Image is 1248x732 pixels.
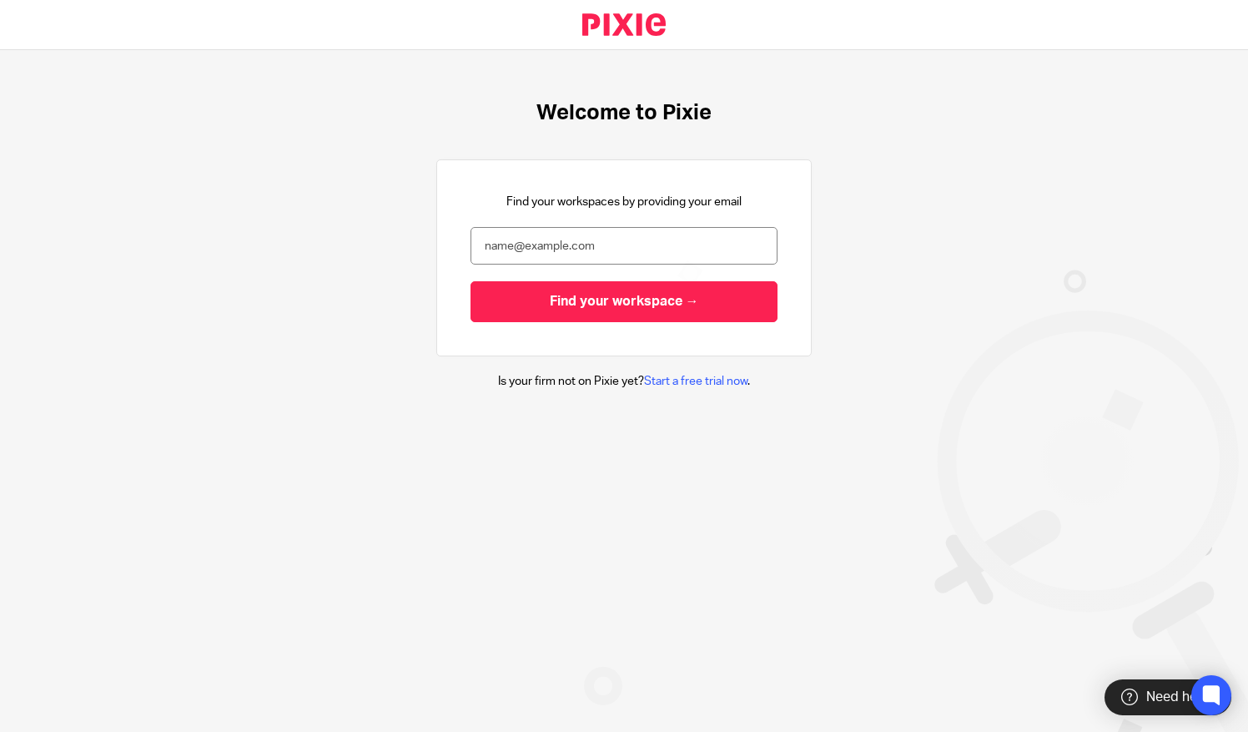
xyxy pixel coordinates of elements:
[471,227,777,265] input: name@example.com
[536,100,712,126] h1: Welcome to Pixie
[506,194,742,210] p: Find your workspaces by providing your email
[1105,679,1231,715] div: Need help?
[498,373,750,390] p: Is your firm not on Pixie yet? .
[471,281,777,322] input: Find your workspace →
[644,376,747,387] a: Start a free trial now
